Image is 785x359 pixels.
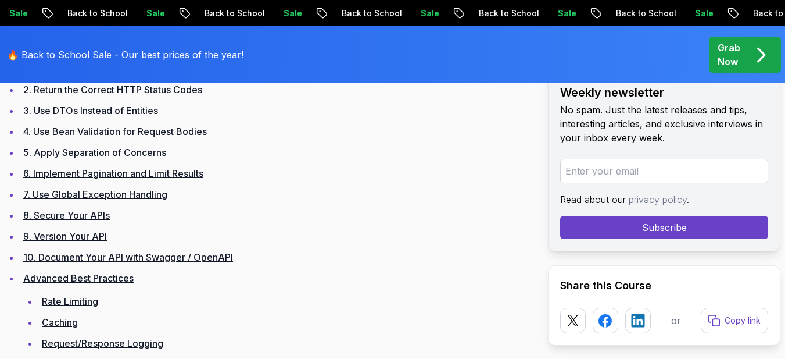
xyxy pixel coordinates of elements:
[54,8,133,19] p: Back to School
[23,209,110,221] a: 8. Secure Your APIs
[42,296,98,307] a: Rate Limiting
[42,337,163,349] a: Request/Response Logging
[23,147,166,158] a: 5. Apply Separation of Concerns
[560,278,768,294] h2: Share this Course
[191,8,270,19] p: Back to School
[270,8,307,19] p: Sale
[560,193,768,207] p: Read about our .
[407,8,445,19] p: Sale
[465,8,544,19] p: Back to School
[560,103,768,145] p: No spam. Just the latest releases and tips, interesting articles, and exclusive interviews in you...
[23,272,134,284] a: Advanced Best Practices
[23,168,203,179] a: 6. Implement Pagination and Limit Results
[682,8,719,19] p: Sale
[23,105,158,116] a: 3. Use DTOs Instead of Entities
[23,126,207,137] a: 4. Use Bean Validation for Request Bodies
[701,308,768,333] button: Copy link
[133,8,170,19] p: Sale
[629,194,687,205] a: privacy policy
[328,8,407,19] p: Back to School
[725,315,761,326] p: Copy link
[560,84,768,101] h2: Weekly newsletter
[603,8,682,19] p: Back to School
[671,314,681,328] p: or
[23,84,202,95] a: 2. Return the Correct HTTP Status Codes
[544,8,582,19] p: Sale
[560,216,768,239] button: Subscribe
[560,159,768,183] input: Enter your email
[23,251,233,263] a: 10. Document Your API with Swagger / OpenAPI
[23,230,107,242] a: 9. Version Your API
[7,48,243,62] p: 🔥 Back to School Sale - Our best prices of the year!
[23,189,167,200] a: 7. Use Global Exception Handling
[42,317,78,328] a: Caching
[718,41,740,69] p: Grab Now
